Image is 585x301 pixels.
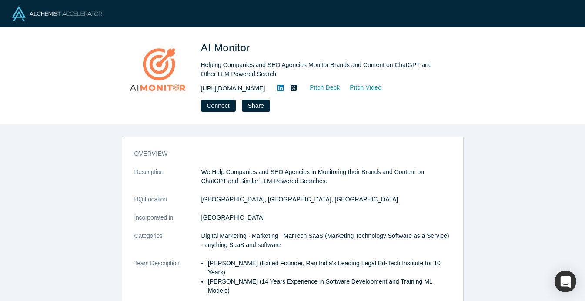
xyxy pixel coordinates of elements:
span: Digital Marketing · Marketing · MarTech SaaS (Marketing Technology Software as a Service) · anyth... [201,232,449,248]
dt: HQ Location [134,195,201,213]
li: [PERSON_NAME] (14 Years Experience in Software Development and Training ML Models) [208,277,451,295]
a: Pitch Deck [300,83,340,93]
div: Helping Companies and SEO Agencies Monitor Brands and Content on ChatGPT and Other LLM Powered Se... [201,60,445,79]
h3: overview [134,149,439,158]
dt: Incorporated in [134,213,201,231]
img: AI Monitor's Logo [128,40,189,101]
li: [PERSON_NAME] (Exited Founder, Ran India's Leading Legal Ed-Tech Institute for 10 Years) [208,259,451,277]
img: Alchemist Logo [12,6,102,21]
button: Connect [201,100,236,112]
p: We Help Companies and SEO Agencies in Monitoring their Brands and Content on ChatGPT and Similar ... [201,167,451,186]
dt: Description [134,167,201,195]
a: [URL][DOMAIN_NAME] [201,84,265,93]
dd: [GEOGRAPHIC_DATA], [GEOGRAPHIC_DATA], [GEOGRAPHIC_DATA] [201,195,451,204]
dd: [GEOGRAPHIC_DATA] [201,213,451,222]
dt: Categories [134,231,201,259]
span: AI Monitor [201,42,253,54]
button: Share [242,100,270,112]
a: Pitch Video [340,83,382,93]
